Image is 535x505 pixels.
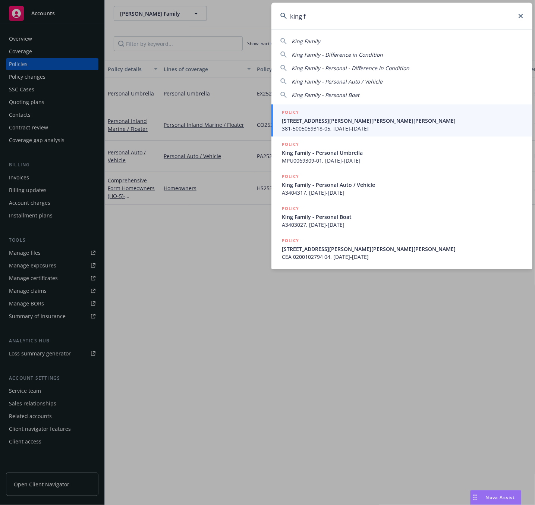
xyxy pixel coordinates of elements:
[282,157,523,164] span: MPU0069309-01, [DATE]-[DATE]
[282,221,523,229] span: A3403027, [DATE]-[DATE]
[282,125,523,132] span: 381-5005059318-05, [DATE]-[DATE]
[486,494,515,501] span: Nova Assist
[271,104,532,137] a: POLICY[STREET_ADDRESS][PERSON_NAME][PERSON_NAME][PERSON_NAME]381-5005059318-05, [DATE]-[DATE]
[282,141,299,148] h5: POLICY
[271,233,532,265] a: POLICY[STREET_ADDRESS][PERSON_NAME][PERSON_NAME][PERSON_NAME]CEA 0200102794 04, [DATE]-[DATE]
[292,78,383,85] span: King Family - Personal Auto / Vehicle
[470,490,522,505] button: Nova Assist
[282,149,523,157] span: King Family - Personal Umbrella
[292,65,409,72] span: King Family - Personal - Difference In Condition
[282,181,523,189] span: King Family - Personal Auto / Vehicle
[292,38,320,45] span: King Family
[282,237,299,244] h5: POLICY
[292,91,359,98] span: King Family - Personal Boat
[271,3,532,29] input: Search...
[271,137,532,169] a: POLICYKing Family - Personal UmbrellaMPU0069309-01, [DATE]-[DATE]
[271,201,532,233] a: POLICYKing Family - Personal BoatA3403027, [DATE]-[DATE]
[282,205,299,212] h5: POLICY
[282,253,523,261] span: CEA 0200102794 04, [DATE]-[DATE]
[282,109,299,116] h5: POLICY
[282,189,523,197] span: A3404317, [DATE]-[DATE]
[282,117,523,125] span: [STREET_ADDRESS][PERSON_NAME][PERSON_NAME][PERSON_NAME]
[292,51,383,58] span: King Family - Difference in Condition
[271,169,532,201] a: POLICYKing Family - Personal Auto / VehicleA3404317, [DATE]-[DATE]
[282,173,299,180] h5: POLICY
[471,490,480,505] div: Drag to move
[282,213,523,221] span: King Family - Personal Boat
[282,245,523,253] span: [STREET_ADDRESS][PERSON_NAME][PERSON_NAME][PERSON_NAME]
